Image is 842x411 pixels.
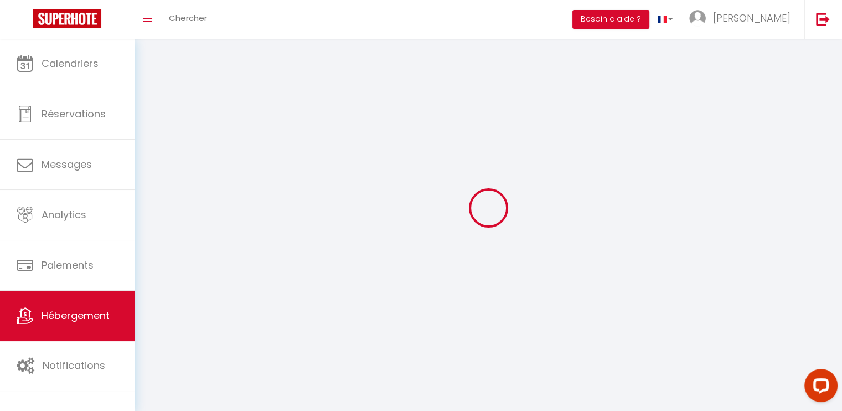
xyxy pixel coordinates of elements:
img: logout [816,12,830,26]
span: Notifications [43,358,105,372]
span: Réservations [42,107,106,121]
span: [PERSON_NAME] [713,11,791,25]
span: Paiements [42,258,94,272]
img: ... [689,10,706,27]
span: Chercher [169,12,207,24]
span: Messages [42,157,92,171]
span: Calendriers [42,56,99,70]
button: Besoin d'aide ? [572,10,649,29]
iframe: LiveChat chat widget [795,364,842,411]
span: Analytics [42,208,86,222]
img: Super Booking [33,9,101,28]
span: Hébergement [42,309,110,322]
